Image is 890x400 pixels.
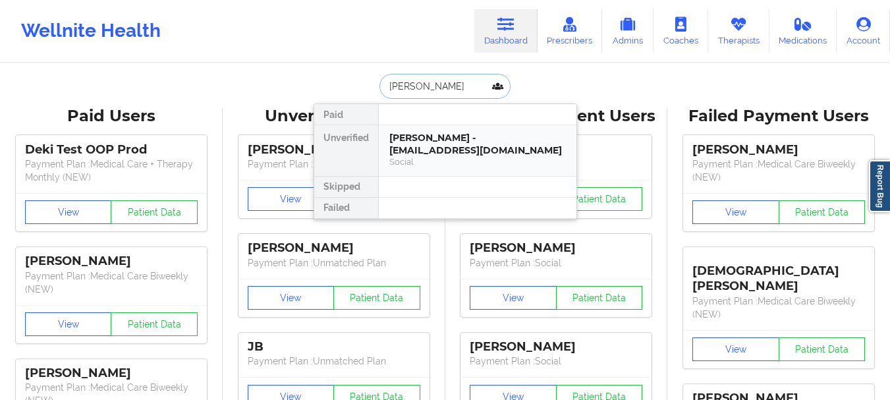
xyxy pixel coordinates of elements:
[248,157,420,171] p: Payment Plan : Unmatched Plan
[654,9,708,53] a: Coaches
[25,157,198,184] p: Payment Plan : Medical Care + Therapy Monthly (NEW)
[25,270,198,296] p: Payment Plan : Medical Care Biweekly (NEW)
[248,286,335,310] button: View
[232,106,436,127] div: Unverified Users
[692,254,865,294] div: [DEMOGRAPHIC_DATA][PERSON_NAME]
[692,295,865,321] p: Payment Plan : Medical Care Biweekly (NEW)
[25,312,112,336] button: View
[25,142,198,157] div: Deki Test OOP Prod
[314,198,378,219] div: Failed
[677,106,881,127] div: Failed Payment Users
[470,355,642,368] p: Payment Plan : Social
[314,177,378,198] div: Skipped
[25,254,198,269] div: [PERSON_NAME]
[111,200,198,224] button: Patient Data
[556,187,643,211] button: Patient Data
[556,286,643,310] button: Patient Data
[333,286,420,310] button: Patient Data
[248,142,420,157] div: [PERSON_NAME]
[769,9,837,53] a: Medications
[25,200,112,224] button: View
[111,312,198,336] button: Patient Data
[474,9,538,53] a: Dashboard
[248,256,420,270] p: Payment Plan : Unmatched Plan
[692,200,779,224] button: View
[248,355,420,368] p: Payment Plan : Unmatched Plan
[389,132,566,156] div: [PERSON_NAME] - [EMAIL_ADDRESS][DOMAIN_NAME]
[538,9,603,53] a: Prescribers
[248,187,335,211] button: View
[470,256,642,270] p: Payment Plan : Social
[470,241,642,256] div: [PERSON_NAME]
[692,337,779,361] button: View
[314,125,378,177] div: Unverified
[602,9,654,53] a: Admins
[779,337,866,361] button: Patient Data
[779,200,866,224] button: Patient Data
[837,9,890,53] a: Account
[708,9,769,53] a: Therapists
[9,106,213,127] div: Paid Users
[869,160,890,212] a: Report Bug
[692,157,865,184] p: Payment Plan : Medical Care Biweekly (NEW)
[470,339,642,355] div: [PERSON_NAME]
[314,104,378,125] div: Paid
[389,156,566,167] div: Social
[248,339,420,355] div: JB
[248,241,420,256] div: [PERSON_NAME]
[25,366,198,381] div: [PERSON_NAME]
[692,142,865,157] div: [PERSON_NAME]
[470,286,557,310] button: View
